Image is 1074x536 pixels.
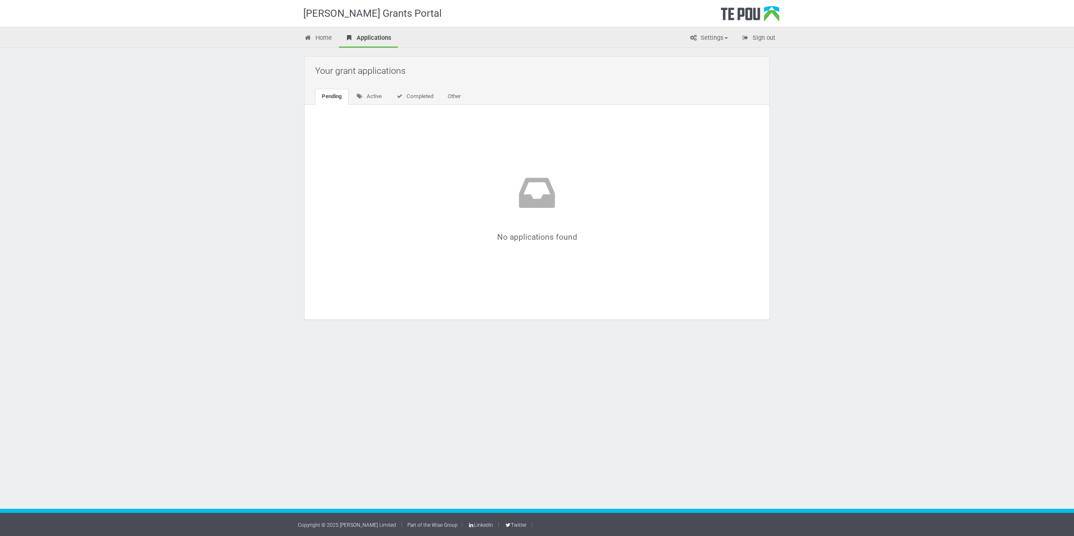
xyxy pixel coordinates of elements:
a: Copyright © 2025 [PERSON_NAME] Limited [298,522,396,528]
a: Twitter [504,522,526,528]
a: Part of the Wise Group [407,522,458,528]
a: Active [349,89,388,105]
div: Te Pou Logo [721,6,779,27]
a: Sign out [735,29,782,48]
a: LinkedIn [468,522,493,528]
a: Pending [315,89,349,105]
div: No applications found [340,172,734,241]
a: Completed [389,89,440,105]
a: Other [441,89,467,105]
a: Home [298,29,338,48]
h2: Your grant applications [315,61,763,80]
a: Applications [339,29,398,48]
a: Settings [683,29,734,48]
